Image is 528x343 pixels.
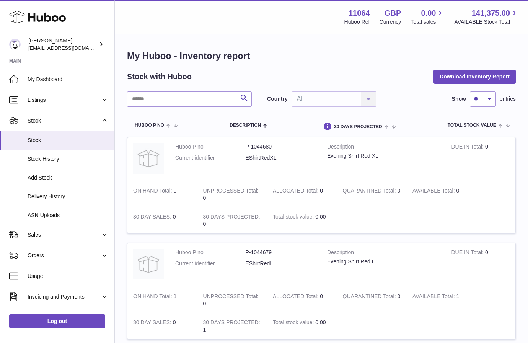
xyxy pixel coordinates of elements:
td: 1 [197,313,267,339]
span: Listings [28,96,101,104]
td: 0 [267,181,337,207]
dd: EShirtRedL [246,260,316,267]
img: product image [133,143,164,174]
td: 0 [267,287,337,313]
span: Delivery History [28,193,109,200]
span: 0 [397,293,400,299]
td: 0 [445,137,515,181]
span: entries [500,95,516,103]
span: AVAILABLE Stock Total [454,18,519,26]
td: 1 [407,287,477,313]
span: Sales [28,231,101,238]
span: 141,375.00 [472,8,510,18]
strong: QUARANTINED Total [343,293,398,301]
span: Total stock value [448,123,496,128]
strong: ON HAND Total [133,188,174,196]
strong: 11064 [349,8,370,18]
a: Log out [9,314,105,328]
img: product image [133,249,164,279]
label: Show [452,95,466,103]
span: Usage [28,273,109,280]
img: imichellrs@gmail.com [9,39,21,50]
strong: AVAILABLE Total [412,188,456,196]
td: 0 [197,287,267,313]
span: Description [230,123,261,128]
td: 0 [197,181,267,207]
span: 30 DAYS PROJECTED [334,124,382,129]
td: 0 [445,243,515,287]
td: 0 [127,207,197,234]
span: [EMAIL_ADDRESS][DOMAIN_NAME] [28,45,112,51]
dt: Huboo P no [175,249,246,256]
span: Invoicing and Payments [28,293,101,301]
span: 0.00 [315,319,326,325]
span: Orders [28,252,101,259]
dt: Current identifier [175,154,246,162]
strong: Description [327,249,440,258]
strong: ALLOCATED Total [273,188,320,196]
strong: ALLOCATED Total [273,293,320,301]
div: Huboo Ref [344,18,370,26]
strong: 30 DAY SALES [133,319,173,327]
span: ASN Uploads [28,212,109,219]
span: Huboo P no [135,123,164,128]
strong: 30 DAY SALES [133,214,173,222]
td: 0 [127,181,197,207]
strong: DUE IN Total [451,249,485,257]
dt: Huboo P no [175,143,246,150]
strong: UNPROCESSED Total [203,188,259,196]
span: Stock [28,137,109,144]
div: Currency [380,18,401,26]
strong: Total stock value [273,214,315,222]
div: Evening Shirt Red L [327,258,440,265]
h1: My Huboo - Inventory report [127,50,516,62]
strong: DUE IN Total [451,144,485,152]
td: 1 [127,287,197,313]
dd: EShirtRedXL [246,154,316,162]
span: Stock [28,117,101,124]
dt: Current identifier [175,260,246,267]
span: Total sales [411,18,445,26]
strong: Description [327,143,440,152]
td: 0 [127,313,197,339]
label: Country [267,95,288,103]
strong: QUARANTINED Total [343,188,398,196]
strong: ON HAND Total [133,293,174,301]
h2: Stock with Huboo [127,72,192,82]
span: 0.00 [421,8,436,18]
dd: P-1044679 [246,249,316,256]
div: Evening Shirt Red XL [327,152,440,160]
a: 0.00 Total sales [411,8,445,26]
a: 141,375.00 AVAILABLE Stock Total [454,8,519,26]
span: Stock History [28,155,109,163]
td: 0 [197,207,267,234]
span: 0 [397,188,400,194]
td: 0 [407,181,477,207]
strong: UNPROCESSED Total [203,293,259,301]
span: My Dashboard [28,76,109,83]
strong: Total stock value [273,319,315,327]
strong: 30 DAYS PROJECTED [203,319,260,327]
strong: 30 DAYS PROJECTED [203,214,260,222]
strong: GBP [385,8,401,18]
span: Add Stock [28,174,109,181]
button: Download Inventory Report [433,70,516,83]
strong: AVAILABLE Total [412,293,456,301]
dd: P-1044680 [246,143,316,150]
div: [PERSON_NAME] [28,37,97,52]
span: 0.00 [315,214,326,220]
